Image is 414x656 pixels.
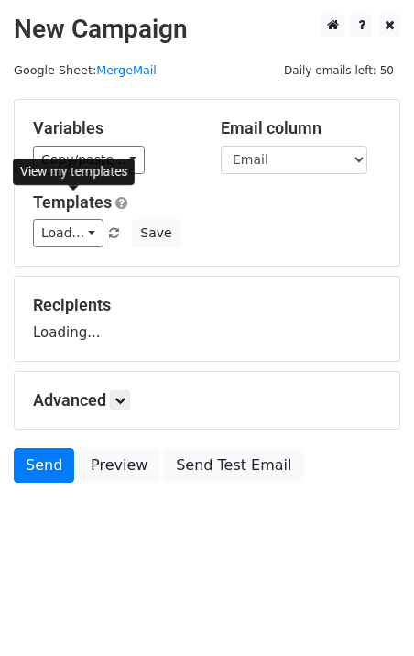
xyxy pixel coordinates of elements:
[14,448,74,483] a: Send
[33,390,381,410] h5: Advanced
[33,295,381,343] div: Loading...
[79,448,159,483] a: Preview
[33,118,193,138] h5: Variables
[278,60,400,81] span: Daily emails left: 50
[221,118,381,138] h5: Email column
[164,448,303,483] a: Send Test Email
[14,63,157,77] small: Google Sheet:
[96,63,157,77] a: MergeMail
[13,159,135,185] div: View my templates
[278,63,400,77] a: Daily emails left: 50
[14,14,400,45] h2: New Campaign
[33,192,112,212] a: Templates
[33,146,145,174] a: Copy/paste...
[33,295,381,315] h5: Recipients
